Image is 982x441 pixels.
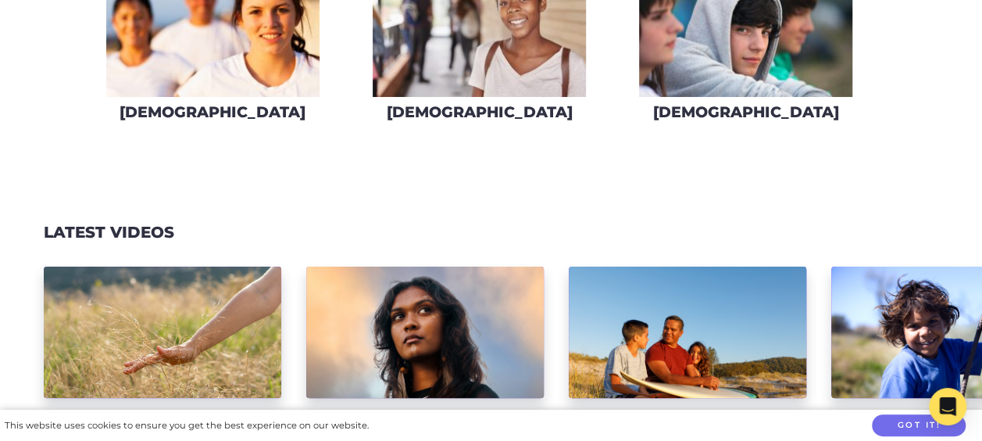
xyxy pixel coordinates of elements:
[387,103,573,121] h3: [DEMOGRAPHIC_DATA]
[929,388,966,425] div: Open Intercom Messenger
[872,414,966,437] button: Got it!
[5,418,369,434] div: This website uses cookies to ensure you get the best experience on our website.
[44,223,174,242] h3: Latest Videos
[120,103,305,121] h3: [DEMOGRAPHIC_DATA]
[653,103,839,121] h3: [DEMOGRAPHIC_DATA]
